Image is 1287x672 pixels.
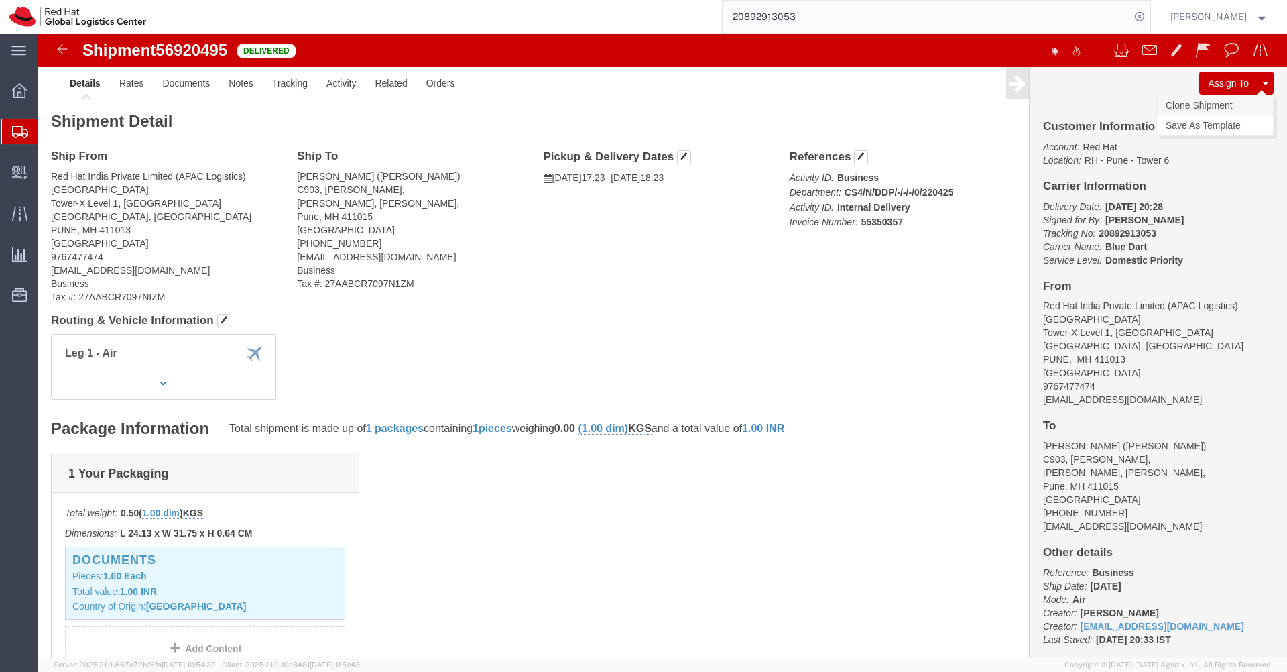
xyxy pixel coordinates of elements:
[310,661,360,669] span: [DATE] 11:51:43
[54,661,216,669] span: Server: 2025.21.0-667a72bf6fa
[723,1,1130,33] input: Search for shipment number, reference number
[9,7,146,27] img: logo
[1064,659,1271,671] span: Copyright © [DATE]-[DATE] Agistix Inc., All Rights Reserved
[162,661,216,669] span: [DATE] 10:54:32
[1170,9,1269,25] button: [PERSON_NAME]
[222,661,360,669] span: Client: 2025.21.0-f0c8481
[1170,9,1247,24] span: Nilesh Shinde
[38,34,1287,658] iframe: FS Legacy Container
